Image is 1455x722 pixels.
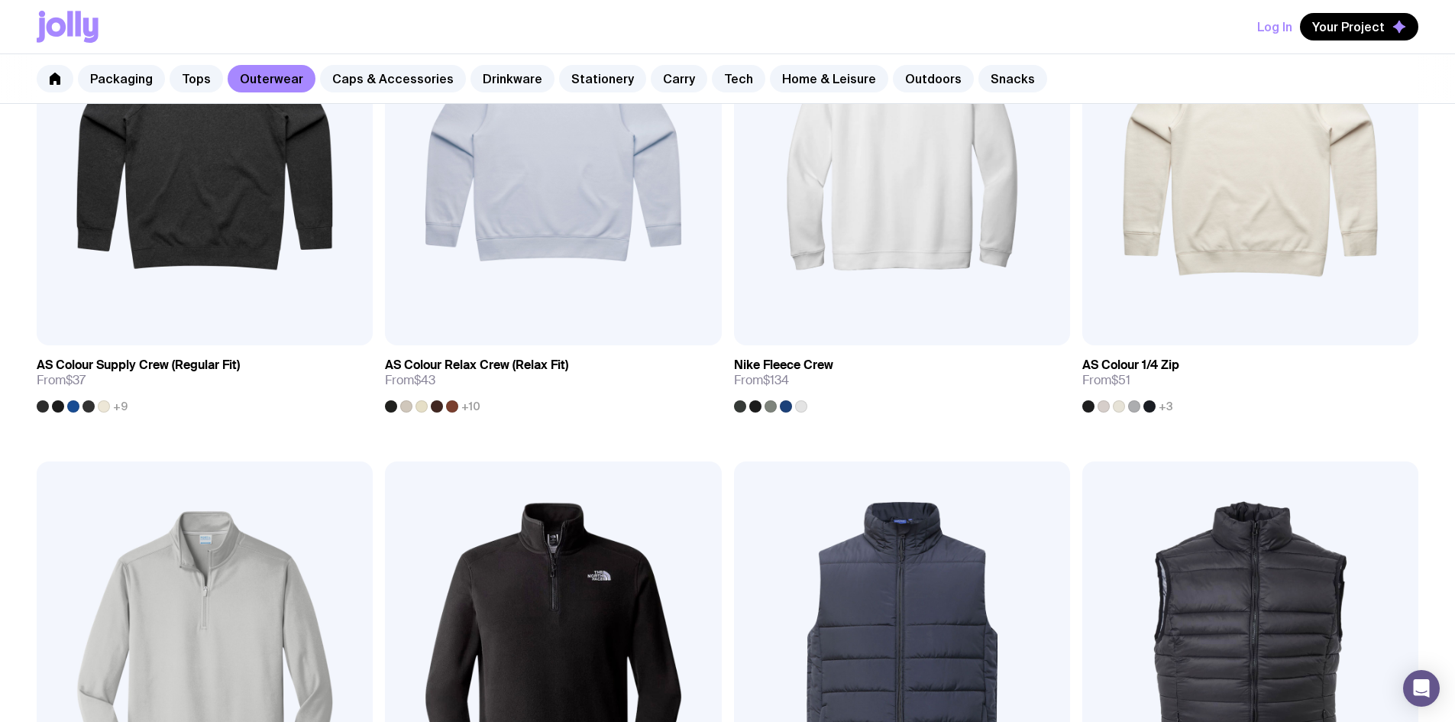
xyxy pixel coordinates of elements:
[385,373,435,388] span: From
[385,358,568,373] h3: AS Colour Relax Crew (Relax Fit)
[461,400,480,413] span: +10
[978,65,1047,92] a: Snacks
[559,65,646,92] a: Stationery
[1257,13,1292,40] button: Log In
[1082,345,1418,413] a: AS Colour 1/4 ZipFrom$51+3
[1159,400,1173,413] span: +3
[770,65,888,92] a: Home & Leisure
[113,400,128,413] span: +9
[1082,358,1179,373] h3: AS Colour 1/4 Zip
[893,65,974,92] a: Outdoors
[734,373,789,388] span: From
[414,372,435,388] span: $43
[763,372,789,388] span: $134
[712,65,765,92] a: Tech
[320,65,466,92] a: Caps & Accessories
[78,65,165,92] a: Packaging
[1312,19,1385,34] span: Your Project
[228,65,315,92] a: Outerwear
[37,345,373,413] a: AS Colour Supply Crew (Regular Fit)From$37+9
[170,65,223,92] a: Tops
[1300,13,1418,40] button: Your Project
[1111,372,1130,388] span: $51
[37,373,86,388] span: From
[651,65,707,92] a: Carry
[734,358,833,373] h3: Nike Fleece Crew
[470,65,555,92] a: Drinkware
[1082,373,1130,388] span: From
[1403,670,1440,707] div: Open Intercom Messenger
[385,345,721,413] a: AS Colour Relax Crew (Relax Fit)From$43+10
[37,358,240,373] h3: AS Colour Supply Crew (Regular Fit)
[734,345,1070,413] a: Nike Fleece CrewFrom$134
[66,372,86,388] span: $37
